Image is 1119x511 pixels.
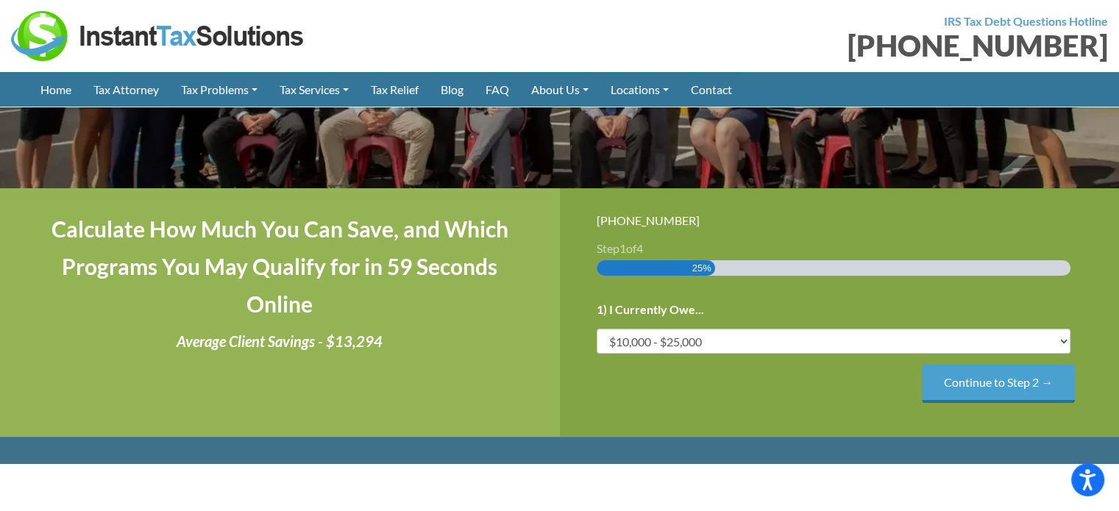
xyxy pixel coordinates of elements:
[922,365,1075,402] input: Continue to Step 2 →
[11,27,305,41] a: Instant Tax Solutions Logo
[360,72,430,107] a: Tax Relief
[475,72,520,107] a: FAQ
[29,72,82,107] a: Home
[692,260,711,276] span: 25%
[571,31,1109,60] div: [PHONE_NUMBER]
[597,210,1083,230] div: [PHONE_NUMBER]
[11,11,305,61] img: Instant Tax Solutions Logo
[600,72,680,107] a: Locations
[170,72,269,107] a: Tax Problems
[597,243,1083,254] h3: Step of
[269,72,360,107] a: Tax Services
[520,72,600,107] a: About Us
[37,210,523,323] h4: Calculate How Much You Can Save, and Which Programs You May Qualify for in 59 Seconds Online
[597,302,704,318] label: 1) I Currently Owe...
[177,332,383,350] i: Average Client Savings - $13,294
[619,241,626,255] span: 1
[680,72,743,107] a: Contact
[430,72,475,107] a: Blog
[944,14,1108,28] strong: IRS Tax Debt Questions Hotline
[636,241,643,255] span: 4
[82,72,170,107] a: Tax Attorney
